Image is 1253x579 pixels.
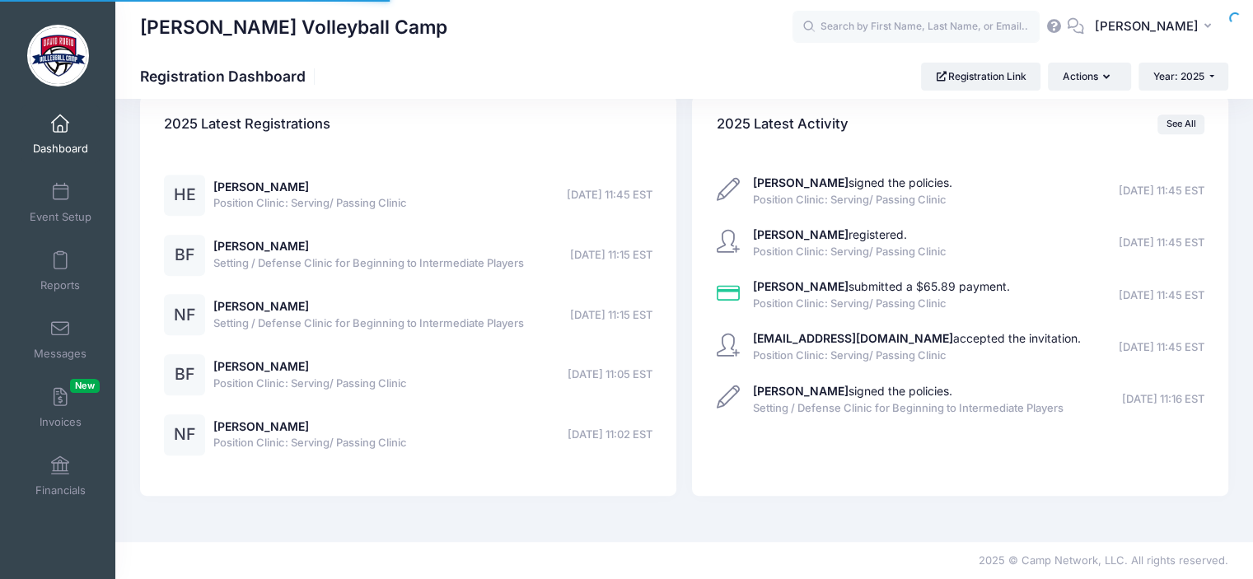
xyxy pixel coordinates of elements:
a: Dashboard [21,105,100,163]
a: [PERSON_NAME]signed the policies. [753,175,952,189]
img: David Rubio Volleyball Camp [27,25,89,86]
div: NF [164,414,205,455]
span: Position Clinic: Serving/ Passing Clinic [753,348,1081,364]
span: Dashboard [33,142,88,156]
a: [PERSON_NAME]signed the policies. [753,384,952,398]
a: Messages [21,311,100,368]
input: Search by First Name, Last Name, or Email... [792,11,1040,44]
a: [PERSON_NAME] [213,419,309,433]
a: HE [164,189,205,203]
strong: [PERSON_NAME] [753,175,849,189]
a: [EMAIL_ADDRESS][DOMAIN_NAME]accepted the invitation. [753,331,1081,345]
a: BF [164,368,205,382]
span: New [70,379,100,393]
a: [PERSON_NAME]submitted a $65.89 payment. [753,279,1010,293]
div: HE [164,175,205,216]
a: Financials [21,447,100,505]
span: Position Clinic: Serving/ Passing Clinic [213,195,407,212]
button: Actions [1048,63,1130,91]
span: Position Clinic: Serving/ Passing Clinic [213,376,407,392]
a: [PERSON_NAME] [213,359,309,373]
a: Reports [21,242,100,300]
span: Position Clinic: Serving/ Passing Clinic [213,435,407,451]
span: [DATE] 11:45 EST [1119,183,1204,199]
span: [DATE] 11:05 EST [568,367,652,383]
strong: [PERSON_NAME] [753,384,849,398]
div: NF [164,294,205,335]
span: Financials [35,483,86,497]
div: BF [164,235,205,276]
span: Messages [34,347,86,361]
span: Position Clinic: Serving/ Passing Clinic [753,244,947,260]
strong: [PERSON_NAME] [753,279,849,293]
span: [DATE] 11:15 EST [570,307,652,324]
span: Invoices [40,415,82,429]
span: Reports [40,278,80,292]
span: [DATE] 11:45 EST [1119,287,1204,304]
span: Event Setup [30,210,91,224]
a: Registration Link [921,63,1040,91]
span: Position Clinic: Serving/ Passing Clinic [753,296,1010,312]
span: [DATE] 11:02 EST [568,427,652,443]
div: BF [164,354,205,395]
a: [PERSON_NAME] [213,180,309,194]
button: Year: 2025 [1138,63,1228,91]
button: [PERSON_NAME] [1084,8,1228,46]
span: [DATE] 11:45 EST [567,187,652,203]
h4: 2025 Latest Activity [717,100,849,147]
a: [PERSON_NAME] [213,239,309,253]
strong: [EMAIL_ADDRESS][DOMAIN_NAME] [753,331,953,345]
a: Event Setup [21,174,100,231]
a: [PERSON_NAME]registered. [753,227,907,241]
h4: 2025 Latest Registrations [164,100,330,147]
a: BF [164,249,205,263]
span: [DATE] 11:16 EST [1122,391,1204,408]
span: [PERSON_NAME] [1095,17,1199,35]
a: NF [164,428,205,442]
span: [DATE] 11:45 EST [1119,339,1204,356]
a: NF [164,309,205,323]
span: [DATE] 11:15 EST [570,247,652,264]
span: Position Clinic: Serving/ Passing Clinic [753,192,952,208]
span: Setting / Defense Clinic for Beginning to Intermediate Players [753,400,1064,417]
a: [PERSON_NAME] [213,299,309,313]
h1: [PERSON_NAME] Volleyball Camp [140,8,447,46]
h1: Registration Dashboard [140,68,320,85]
span: 2025 © Camp Network, LLC. All rights reserved. [979,553,1228,567]
span: Setting / Defense Clinic for Beginning to Intermediate Players [213,255,524,272]
a: See All [1157,114,1204,134]
a: InvoicesNew [21,379,100,437]
strong: [PERSON_NAME] [753,227,849,241]
span: Setting / Defense Clinic for Beginning to Intermediate Players [213,315,524,332]
span: Year: 2025 [1153,70,1204,82]
span: [DATE] 11:45 EST [1119,235,1204,251]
